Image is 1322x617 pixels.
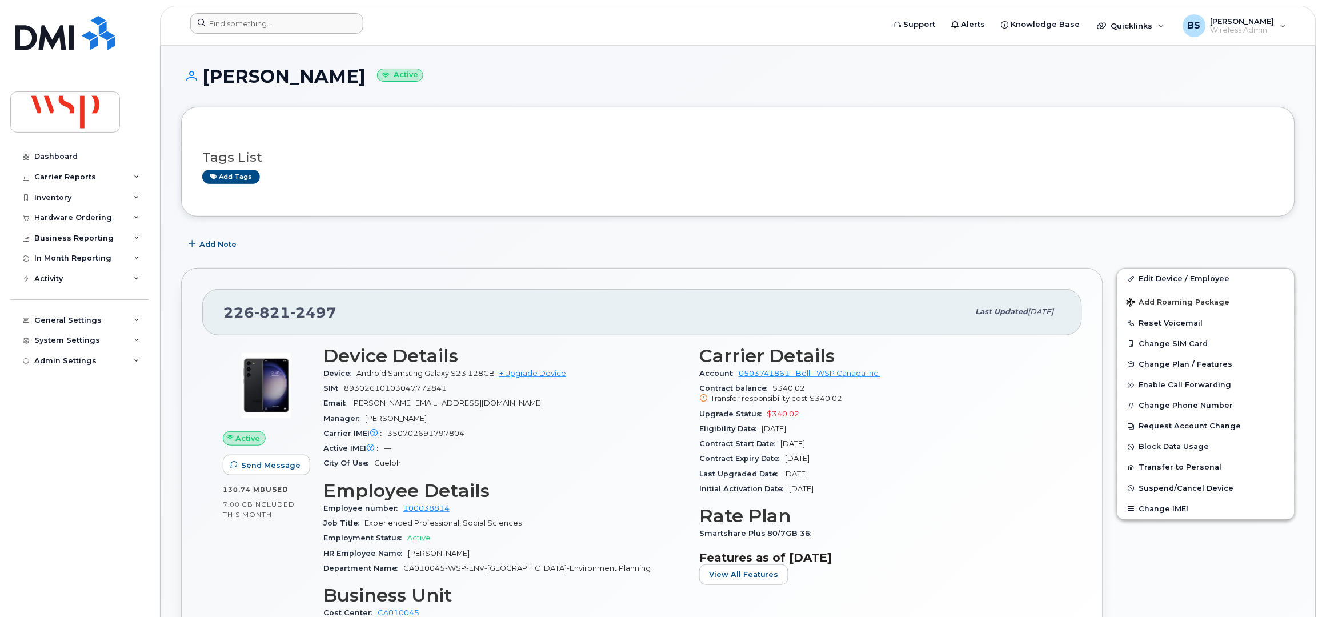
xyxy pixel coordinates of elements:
span: 130.74 MB [223,486,266,494]
span: Enable Call Forwarding [1139,381,1232,390]
span: SIM [323,384,344,392]
span: used [266,485,289,494]
span: included this month [223,500,295,519]
button: Request Account Change [1117,416,1295,436]
span: Device [323,369,356,378]
span: 89302610103047772841 [344,384,447,392]
span: Upgrade Status [699,410,767,418]
button: Change Phone Number [1117,395,1295,416]
span: Initial Activation Date [699,484,790,493]
h3: Carrier Details [699,346,1061,366]
img: image20231002-3703462-r49339.jpeg [232,351,301,420]
a: Edit Device / Employee [1117,269,1295,289]
span: [DATE] [790,484,814,493]
span: [DATE] [781,439,806,448]
span: 226 [223,304,336,321]
span: $340.02 [810,394,843,403]
h3: Features as of [DATE] [699,551,1061,564]
span: [PERSON_NAME] [365,414,427,423]
button: View All Features [699,564,788,585]
span: Add Roaming Package [1127,298,1230,308]
button: Send Message [223,455,310,475]
span: Last updated [976,307,1028,316]
span: 2497 [290,304,336,321]
span: Contract Expiry Date [699,454,786,463]
h3: Device Details [323,346,686,366]
span: $340.02 [767,410,800,418]
span: Last Upgraded Date [699,470,784,478]
span: Transfer responsibility cost [711,394,808,403]
span: 7.00 GB [223,500,253,508]
button: Transfer to Personal [1117,457,1295,478]
span: Smartshare Plus 80/7GB 36 [699,529,817,538]
h3: Business Unit [323,585,686,606]
span: [DATE] [762,424,787,433]
span: Account [699,369,739,378]
a: 0503741861 - Bell - WSP Canada Inc. [739,369,880,378]
span: $340.02 [699,384,1061,404]
span: Contract Start Date [699,439,781,448]
span: Active IMEI [323,444,384,452]
span: Manager [323,414,365,423]
span: 350702691797804 [387,429,464,438]
span: HR Employee Name [323,549,408,558]
span: Employee number [323,504,403,512]
span: Android Samsung Galaxy S23 128GB [356,369,495,378]
span: [PERSON_NAME][EMAIL_ADDRESS][DOMAIN_NAME] [351,399,543,407]
a: CA010045 [378,608,419,617]
button: Change SIM Card [1117,334,1295,354]
button: Add Note [181,234,246,254]
span: Carrier IMEI [323,429,387,438]
small: Active [377,69,423,82]
h3: Rate Plan [699,506,1061,526]
h1: [PERSON_NAME] [181,66,1295,86]
span: Eligibility Date [699,424,762,433]
a: 100038814 [403,504,450,512]
span: Guelph [374,459,401,467]
span: Contract balance [699,384,773,392]
h3: Tags List [202,150,1274,165]
span: Employment Status [323,534,407,542]
span: Active [236,433,261,444]
span: City Of Use [323,459,374,467]
span: Send Message [241,460,301,471]
button: Enable Call Forwarding [1117,375,1295,395]
button: Add Roaming Package [1117,290,1295,313]
button: Change IMEI [1117,499,1295,519]
span: Suspend/Cancel Device [1139,484,1234,492]
button: Reset Voicemail [1117,313,1295,334]
span: Email [323,399,351,407]
span: Active [407,534,431,542]
span: [PERSON_NAME] [408,549,470,558]
h3: Employee Details [323,480,686,501]
span: Change Plan / Features [1139,360,1233,368]
span: [DATE] [786,454,810,463]
button: Suspend/Cancel Device [1117,478,1295,499]
button: Change Plan / Features [1117,354,1295,375]
span: 821 [254,304,290,321]
span: Department Name [323,564,403,572]
span: Experienced Professional, Social Sciences [364,519,522,527]
span: View All Features [709,569,779,580]
span: CA010045-WSP-ENV-[GEOGRAPHIC_DATA]-Environment Planning [403,564,651,572]
span: Cost Center [323,608,378,617]
span: — [384,444,391,452]
span: Job Title [323,519,364,527]
a: Add tags [202,170,260,184]
span: Add Note [199,239,237,250]
button: Block Data Usage [1117,436,1295,457]
a: + Upgrade Device [499,369,566,378]
span: [DATE] [1028,307,1054,316]
span: [DATE] [784,470,808,478]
